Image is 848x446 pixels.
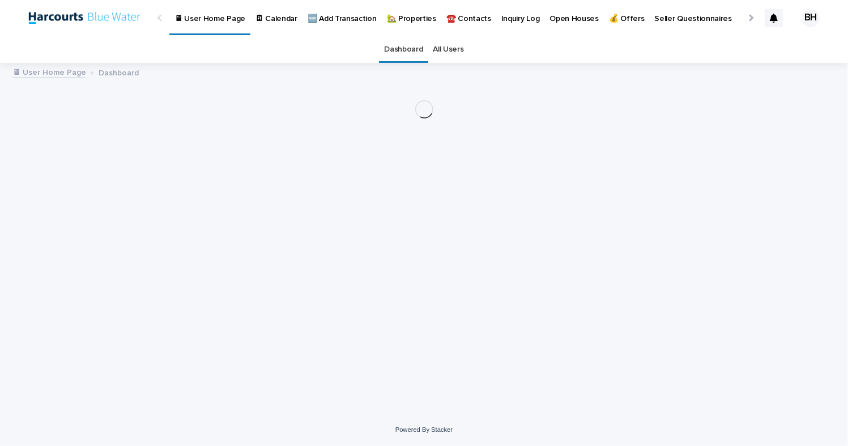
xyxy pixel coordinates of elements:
a: 🖥 User Home Page [12,65,86,78]
a: Dashboard [384,36,423,63]
a: All Users [433,36,464,63]
a: Powered By Stacker [395,426,453,433]
img: tNrfT9AQRbuT9UvJ4teX [23,7,146,29]
p: Dashboard [99,66,139,78]
div: BH [802,9,820,27]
